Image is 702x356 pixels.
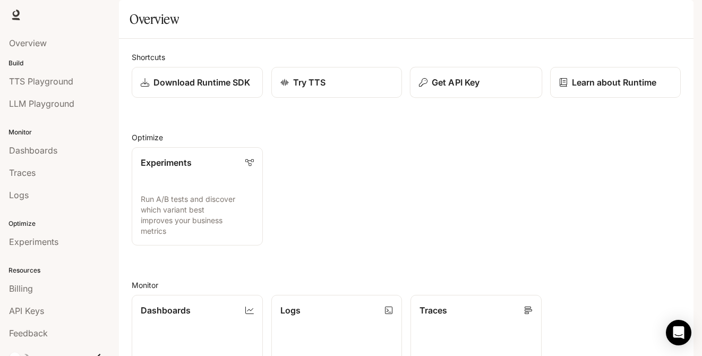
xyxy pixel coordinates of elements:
[293,76,326,89] p: Try TTS
[572,76,656,89] p: Learn about Runtime
[271,67,403,98] a: Try TTS
[280,304,301,317] p: Logs
[130,9,179,30] h1: Overview
[666,320,691,345] div: Open Intercom Messenger
[153,76,250,89] p: Download Runtime SDK
[141,194,254,236] p: Run A/B tests and discover which variant best improves your business metrics
[420,304,447,317] p: Traces
[550,67,681,98] a: Learn about Runtime
[432,76,480,89] p: Get API Key
[410,67,542,98] button: Get API Key
[132,67,263,98] a: Download Runtime SDK
[132,279,681,291] h2: Monitor
[132,52,681,63] h2: Shortcuts
[141,304,191,317] p: Dashboards
[141,156,192,169] p: Experiments
[132,132,681,143] h2: Optimize
[132,147,263,245] a: ExperimentsRun A/B tests and discover which variant best improves your business metrics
